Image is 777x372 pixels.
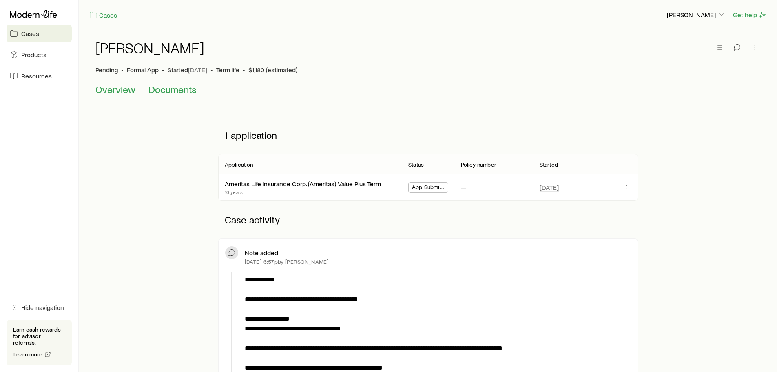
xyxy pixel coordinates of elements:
p: [DATE] 6:57p by [PERSON_NAME] [245,258,329,265]
a: Cases [89,11,117,20]
span: $1,180 (estimated) [248,66,297,74]
span: • [121,66,124,74]
button: Get help [733,10,767,20]
p: 10 years [225,189,381,195]
h1: [PERSON_NAME] [95,40,204,56]
span: Formal App [127,66,159,74]
span: App Submitted [412,184,445,192]
span: • [210,66,213,74]
p: Note added [245,249,278,257]
p: Started [168,66,207,74]
span: • [243,66,245,74]
p: Status [408,161,424,168]
div: Ameritas Life Insurance Corp. (Ameritas) Value Plus Term [225,180,381,188]
p: Case activity [218,207,638,232]
p: [PERSON_NAME] [667,11,726,19]
p: Started [540,161,558,168]
a: Ameritas Life Insurance Corp. (Ameritas) Value Plus Term [225,180,381,187]
span: Resources [21,72,52,80]
p: 1 application [218,123,638,147]
div: Earn cash rewards for advisor referrals.Learn more [7,320,72,365]
span: [DATE] [188,66,207,74]
p: Pending [95,66,118,74]
span: Learn more [13,352,43,357]
p: Application [225,161,253,168]
a: Cases [7,25,72,42]
span: Hide navigation [21,303,64,312]
span: Overview [95,84,135,95]
button: [PERSON_NAME] [666,10,726,20]
span: Term life [216,66,239,74]
a: Products [7,46,72,64]
span: Products [21,51,46,59]
p: — [461,183,466,192]
a: Resources [7,67,72,85]
p: Earn cash rewards for advisor referrals. [13,326,65,346]
span: • [162,66,164,74]
button: Hide navigation [7,298,72,316]
span: [DATE] [540,183,559,192]
span: Documents [148,84,197,95]
div: Case details tabs [95,84,761,103]
p: Policy number [461,161,496,168]
span: Cases [21,29,39,38]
